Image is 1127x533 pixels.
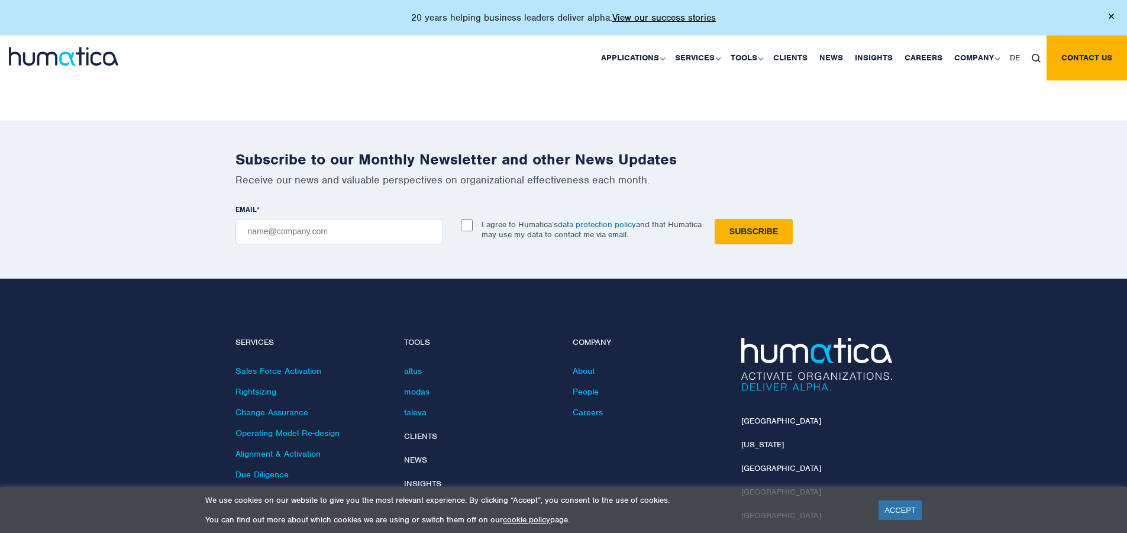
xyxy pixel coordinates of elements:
[741,416,821,426] a: [GEOGRAPHIC_DATA]
[404,407,427,418] a: taleva
[404,431,437,441] a: Clients
[595,35,669,80] a: Applications
[573,386,599,397] a: People
[404,479,441,489] a: Insights
[813,35,849,80] a: News
[235,386,276,397] a: Rightsizing
[235,219,443,244] input: name@company.com
[849,35,899,80] a: Insights
[612,12,716,24] a: View our success stories
[767,35,813,80] a: Clients
[669,35,725,80] a: Services
[1047,35,1127,80] a: Contact us
[741,463,821,473] a: [GEOGRAPHIC_DATA]
[404,386,430,397] a: modas
[411,12,716,24] p: 20 years helping business leaders deliver alpha.
[461,219,473,231] input: I agree to Humatica’sdata protection policyand that Humatica may use my data to contact me via em...
[725,35,767,80] a: Tools
[235,338,386,348] h4: Services
[741,338,892,391] img: Humatica
[948,35,1004,80] a: Company
[404,366,422,376] a: altus
[573,366,595,376] a: About
[899,35,948,80] a: Careers
[235,469,289,480] a: Due Diligence
[1004,35,1026,80] a: DE
[235,366,321,376] a: Sales Force Activation
[235,150,892,169] h2: Subscribe to our Monthly Newsletter and other News Updates
[503,515,550,525] a: cookie policy
[1032,54,1041,63] img: search_icon
[235,448,321,459] a: Alignment & Activation
[879,500,922,520] a: ACCEPT
[404,338,555,348] h4: Tools
[235,407,308,418] a: Change Assurance
[573,407,603,418] a: Careers
[235,205,257,214] span: EMAIL
[235,428,340,438] a: Operating Model Re-design
[9,47,118,66] img: logo
[205,495,864,505] p: We use cookies on our website to give you the most relevant experience. By clicking “Accept”, you...
[558,219,636,230] a: data protection policy
[404,455,427,465] a: News
[482,219,702,240] p: I agree to Humatica’s and that Humatica may use my data to contact me via email.
[573,338,724,348] h4: Company
[715,219,793,244] input: Subscribe
[235,173,892,186] p: Receive our news and valuable perspectives on organizational effectiveness each month.
[205,515,864,525] p: You can find out more about which cookies we are using or switch them off on our page.
[1010,53,1020,63] span: DE
[741,440,784,450] a: [US_STATE]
